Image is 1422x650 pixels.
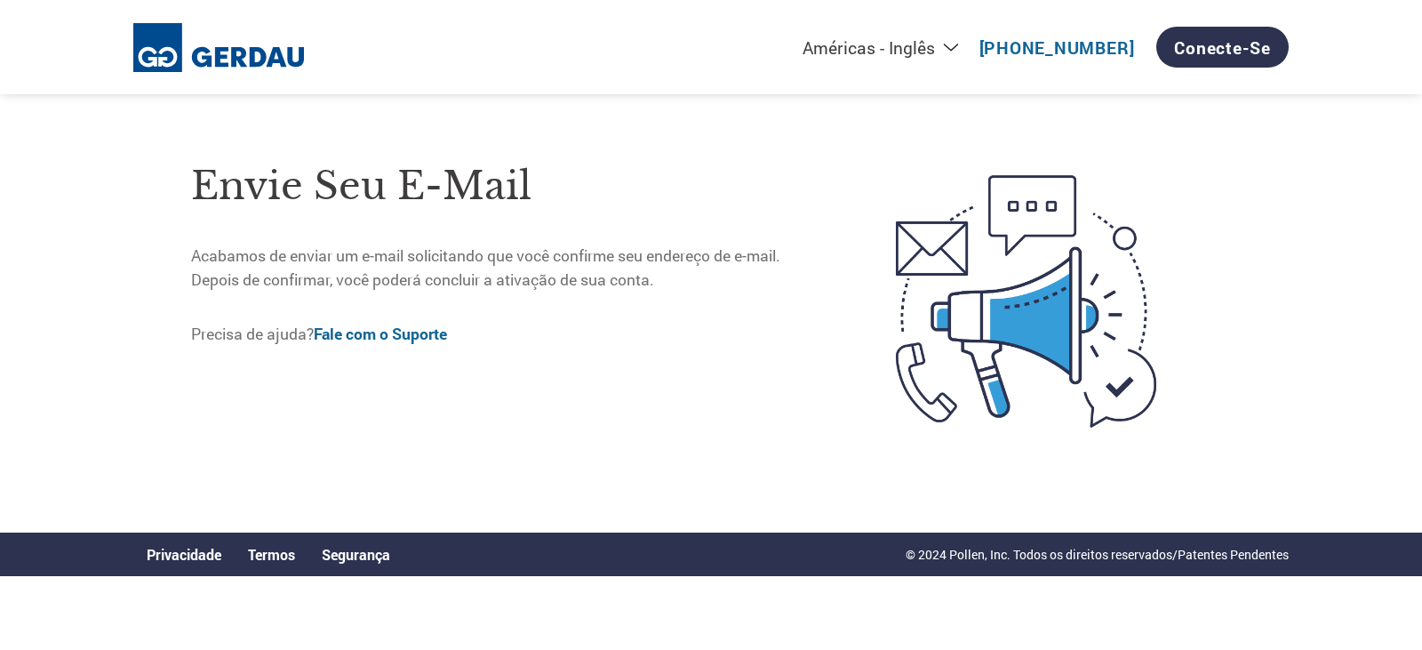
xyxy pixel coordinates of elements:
[191,245,780,289] font: Acabamos de enviar um e-mail solicitando que você confirme seu endereço de e-mail. Depois de conf...
[979,36,1135,59] a: [PHONE_NUMBER]
[147,545,221,564] a: Privacidade
[1156,27,1289,68] a: Conecte-se
[248,545,295,564] a: Termos
[1174,36,1271,59] font: Conecte-se
[906,546,1289,563] font: © 2024 Pollen, Inc. Todos os direitos reservados/Patentes Pendentes
[314,324,447,344] a: Fale com o Suporte
[821,143,1231,460] img: e-mail aberto
[191,162,531,210] font: Envie seu e-mail
[322,545,390,564] a: Segurança
[191,324,314,344] font: Precisa de ajuda?
[133,23,305,72] img: Gerdau Ameristeel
